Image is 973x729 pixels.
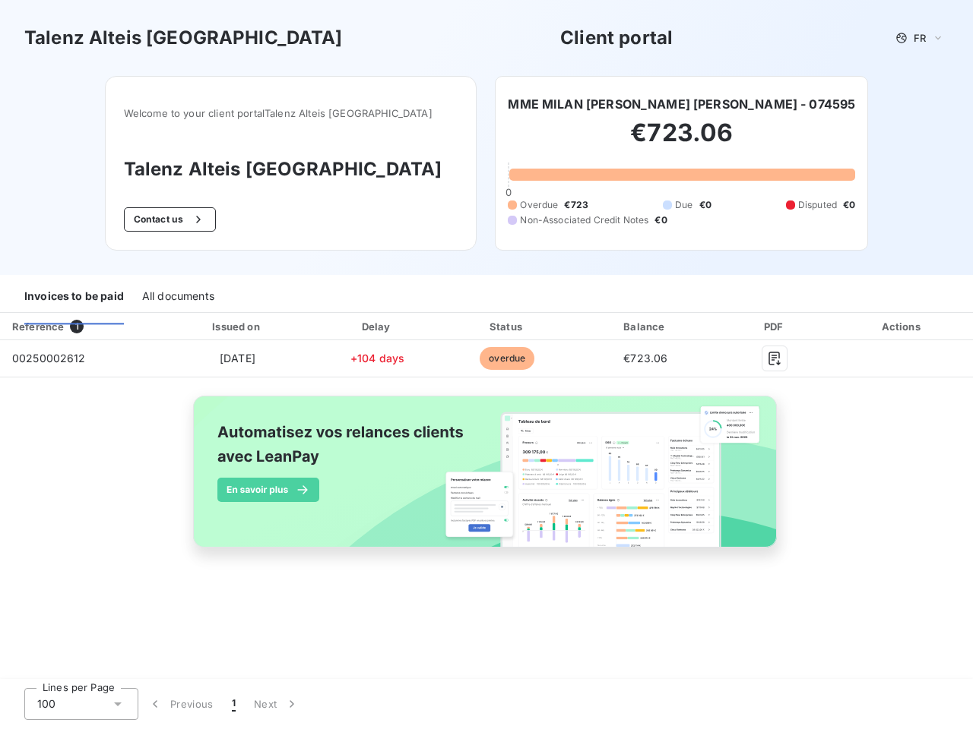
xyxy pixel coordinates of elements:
h6: MME MILAN [PERSON_NAME] [PERSON_NAME] - 074595 [508,95,855,113]
h3: Talenz Alteis [GEOGRAPHIC_DATA] [124,156,458,183]
div: Invoices to be paid [24,281,124,313]
span: Overdue [520,198,558,212]
div: Balance [577,319,715,334]
span: overdue [480,347,534,370]
span: 1 [232,696,236,712]
div: PDF [721,319,829,334]
button: Contact us [124,207,216,232]
span: 00250002612 [12,352,86,364]
span: Due [675,198,693,212]
div: Reference [12,320,64,333]
span: €0 [843,198,855,212]
button: Next [245,688,309,720]
span: €723 [564,198,588,212]
div: Delay [317,319,438,334]
span: 100 [37,696,55,712]
img: banner [179,387,794,573]
span: +104 days [350,352,404,364]
span: Welcome to your client portal Talenz Alteis [GEOGRAPHIC_DATA] [124,107,458,119]
h3: Talenz Alteis [GEOGRAPHIC_DATA] [24,24,343,52]
div: Issued on [164,319,311,334]
span: 0 [506,186,512,198]
div: Actions [835,319,970,334]
div: All documents [142,281,214,313]
button: Previous [138,688,223,720]
button: 1 [223,688,245,720]
h2: €723.06 [508,118,855,163]
div: Status [444,319,570,334]
span: Disputed [798,198,837,212]
span: FR [914,32,926,44]
span: €0 [699,198,712,212]
span: €0 [654,213,667,227]
h3: Client portal [560,24,673,52]
span: 1 [70,320,84,333]
span: €723.06 [623,352,667,364]
span: Non-Associated Credit Notes [520,213,648,227]
span: [DATE] [220,352,255,364]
